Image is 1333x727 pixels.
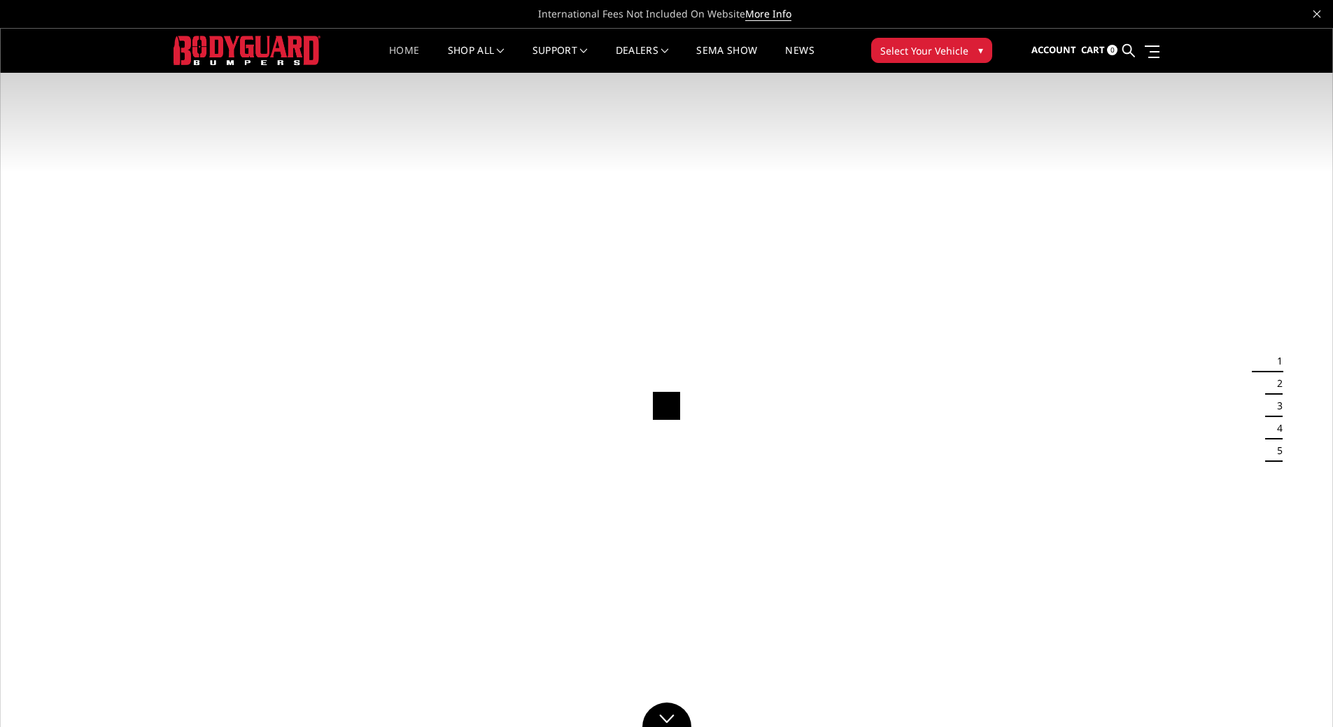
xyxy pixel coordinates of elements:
img: BODYGUARD BUMPERS [174,36,320,64]
span: Cart [1081,43,1105,56]
button: 2 of 5 [1269,372,1283,395]
a: News [785,45,814,73]
span: Account [1031,43,1076,56]
a: Support [533,45,588,73]
button: 3 of 5 [1269,395,1283,417]
a: Home [389,45,419,73]
a: shop all [448,45,505,73]
a: Click to Down [642,703,691,727]
a: More Info [745,7,791,21]
a: SEMA Show [696,45,757,73]
a: Account [1031,31,1076,69]
a: Dealers [616,45,669,73]
span: 0 [1107,45,1117,55]
span: ▾ [978,43,983,57]
button: Select Your Vehicle [871,38,992,63]
button: 5 of 5 [1269,439,1283,462]
button: 4 of 5 [1269,417,1283,439]
button: 1 of 5 [1269,350,1283,372]
a: Cart 0 [1081,31,1117,69]
span: Select Your Vehicle [880,43,968,58]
